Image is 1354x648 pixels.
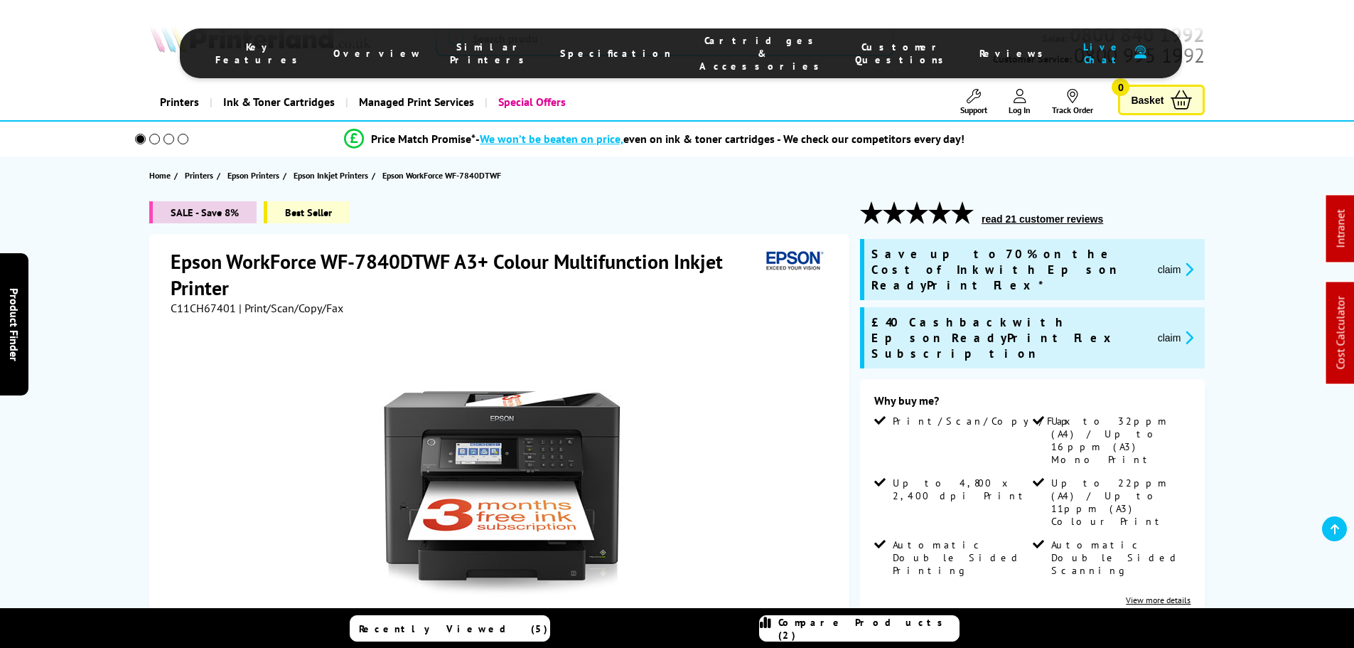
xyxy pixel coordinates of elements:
[185,168,217,183] a: Printers
[345,84,485,120] a: Managed Print Services
[893,538,1029,577] span: Automatic Double Sided Printing
[1052,89,1093,115] a: Track Order
[450,41,532,66] span: Similar Printers
[7,287,21,361] span: Product Finder
[149,84,210,120] a: Printers
[362,344,640,622] img: Epson WorkForce WF-7840DTWF
[1154,261,1198,277] button: promo-description
[560,47,671,60] span: Specification
[239,301,343,315] span: | Print/Scan/Copy/Fax
[227,168,279,183] span: Epson Printers
[1126,595,1191,605] a: View more details
[977,213,1107,225] button: read 21 customer reviews
[1333,210,1348,248] a: Intranet
[1134,46,1146,59] img: user-headset-duotone.svg
[871,246,1146,293] span: Save up to 70% on the Cost of Ink with Epson ReadyPrint Flex*
[371,132,475,146] span: Price Match Promise*
[227,168,283,183] a: Epson Printers
[1051,415,1188,466] span: Up to 32ppm (A4) / Up to 16ppm (A3) Mono Print
[1333,297,1348,370] a: Cost Calculator
[333,47,421,60] span: Overview
[185,168,213,183] span: Printers
[171,301,236,315] span: C11CH67401
[874,393,1191,415] div: Why buy me?
[960,105,987,115] span: Support
[979,47,1051,60] span: Reviews
[149,168,174,183] a: Home
[761,248,826,275] img: Epson
[480,132,623,146] span: We won’t be beaten on price,
[223,84,335,120] span: Ink & Toner Cartridges
[382,170,501,181] span: Epson WorkForce WF-7840DTWF
[1131,90,1164,110] span: Basket
[893,415,1075,427] span: Print/Scan/Copy/Fax
[893,477,1029,502] span: Up to 4,800 x 2,400 dpi Print
[264,201,350,223] span: Best Seller
[350,615,550,642] a: Recently Viewed (5)
[1112,78,1129,96] span: 0
[855,41,951,66] span: Customer Questions
[149,168,171,183] span: Home
[778,616,959,642] span: Compare Products (2)
[294,168,368,183] span: Epson Inkjet Printers
[699,34,827,73] span: Cartridges & Accessories
[759,615,960,642] a: Compare Products (2)
[116,127,1194,152] li: modal_Promise
[1051,477,1188,528] span: Up to 22ppm (A4) / Up to 11ppm (A3) Colour Print
[485,84,576,120] a: Special Offers
[1118,85,1205,115] a: Basket 0
[1051,538,1188,577] span: Automatic Double Sided Scanning
[1079,41,1127,66] span: Live Chat
[171,248,761,301] h1: Epson WorkForce WF-7840DTWF A3+ Colour Multifunction Inkjet Printer
[871,314,1146,361] span: £40 Cashback with Epson ReadyPrint Flex Subscription
[1009,105,1031,115] span: Log In
[294,168,372,183] a: Epson Inkjet Printers
[960,89,987,115] a: Support
[215,41,305,66] span: Key Features
[1009,89,1031,115] a: Log In
[475,132,965,146] div: - even on ink & toner cartridges - We check our competitors every day!
[210,84,345,120] a: Ink & Toner Cartridges
[1154,329,1198,346] button: promo-description
[359,622,548,635] span: Recently Viewed (5)
[149,201,257,223] span: SALE - Save 8%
